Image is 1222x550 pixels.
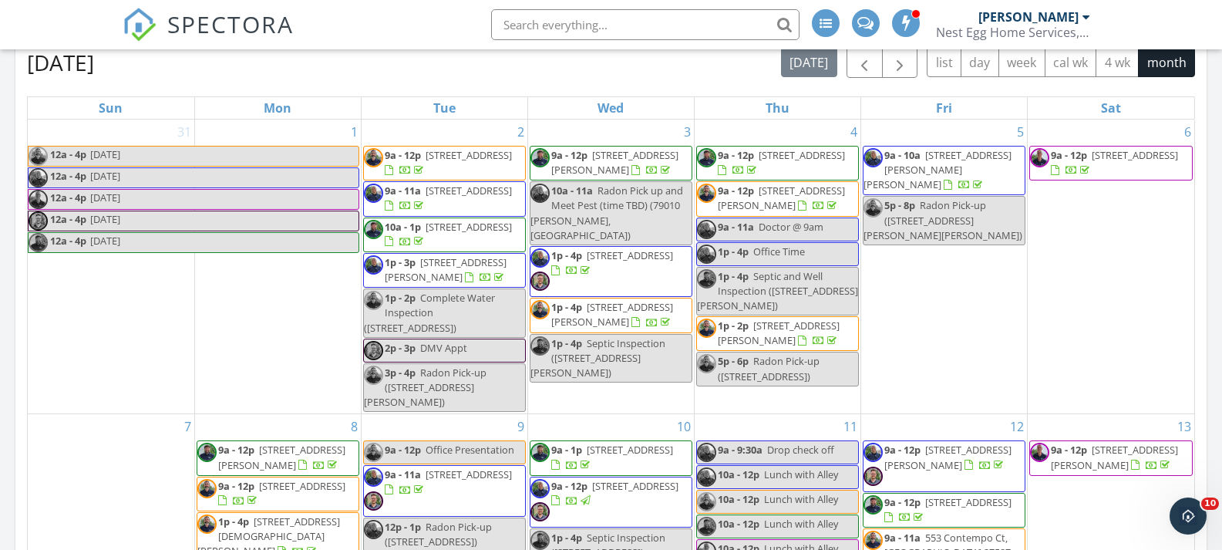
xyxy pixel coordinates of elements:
span: [STREET_ADDRESS] [587,248,673,262]
span: 9a - 10a [884,148,921,162]
span: 10a - 12p [718,517,759,531]
a: Thursday [762,97,793,119]
a: Monday [261,97,295,119]
a: 9a - 12p [STREET_ADDRESS][PERSON_NAME] [551,148,678,177]
span: [STREET_ADDRESS][PERSON_NAME] [551,148,678,177]
img: pete_headshot.jpg [530,443,550,462]
a: 1p - 4p [STREET_ADDRESS] [530,246,692,297]
img: dale_headshot.jpg [530,479,550,498]
span: 10a - 12p [718,492,759,506]
button: cal wk [1045,47,1097,77]
button: [DATE] [781,47,837,77]
a: Go to September 5, 2025 [1014,120,1027,144]
button: 4 wk [1096,47,1139,77]
span: 12p - 1p [385,520,421,534]
img: chris_headshot.jpg [1030,148,1049,167]
img: chris_headshot.jpg [1030,443,1049,462]
a: 1p - 4p [STREET_ADDRESS][PERSON_NAME] [530,298,692,332]
span: 9a - 12p [218,479,254,493]
span: Radon Pick-up ([STREET_ADDRESS]) [718,354,820,383]
a: Tuesday [430,97,459,119]
a: SPECTORA [123,21,294,53]
span: 9a - 12p [1051,443,1087,457]
a: Go to September 7, 2025 [181,414,194,439]
h2: [DATE] [27,47,94,78]
button: week [998,47,1045,77]
a: Go to September 6, 2025 [1181,120,1194,144]
a: 9a - 10a [STREET_ADDRESS][PERSON_NAME][PERSON_NAME] [863,148,1012,191]
a: 9a - 12p [STREET_ADDRESS][PERSON_NAME] [218,443,345,471]
a: 9a - 1p [STREET_ADDRESS] [551,443,673,471]
span: 9a - 12p [884,495,921,509]
img: chris_lynn_headshot_2.jpg [364,341,383,360]
td: Go to September 4, 2025 [695,120,861,414]
span: 10a - 1p [385,220,421,234]
span: [STREET_ADDRESS] [592,479,678,493]
a: 9a - 11a [STREET_ADDRESS] [385,184,512,212]
img: pete_headshot.jpg [364,220,383,239]
span: [STREET_ADDRESS][PERSON_NAME] [385,255,507,284]
a: 9a - 12p [STREET_ADDRESS] [1029,146,1193,181]
img: dale_headshot.jpg [364,467,383,487]
span: 12a - 4p [49,190,87,209]
img: dale_headshot.jpg [364,520,383,539]
img: pete_headshot.jpg [29,233,48,252]
span: [STREET_ADDRESS][PERSON_NAME] [551,300,673,329]
a: 1p - 4p [STREET_ADDRESS][PERSON_NAME] [551,300,673,329]
button: month [1138,47,1195,77]
span: 1p - 4p [718,245,749,258]
span: 1p - 2p [385,291,416,305]
img: The Best Home Inspection Software - Spectora [123,8,157,42]
a: 9a - 12p [STREET_ADDRESS][PERSON_NAME] [197,440,359,475]
a: 9a - 11a [STREET_ADDRESS] [363,465,526,516]
span: 1p - 4p [551,531,582,545]
span: Complete Water Inspection ([STREET_ADDRESS]) [364,291,495,334]
span: 1p - 3p [385,255,416,269]
a: 9a - 12p [STREET_ADDRESS] [696,146,859,181]
a: 9a - 12p [STREET_ADDRESS] [718,148,845,177]
span: Doctor @ 9am [759,220,823,234]
span: 9a - 11a [385,184,421,197]
span: Office Presentation [426,443,514,457]
img: michael_headshot.jpg [530,300,550,319]
span: Radon Pick-up ([STREET_ADDRESS]) [385,520,492,548]
span: 12a - 4p [49,233,87,252]
iframe: Intercom live chat [1170,498,1207,535]
span: 9a - 12p [551,479,587,493]
a: 9a - 12p [STREET_ADDRESS][PERSON_NAME] [718,184,845,212]
a: Go to September 1, 2025 [348,120,361,144]
span: 12a - 4p [49,211,87,231]
span: [STREET_ADDRESS] [759,148,845,162]
span: [STREET_ADDRESS] [426,184,512,197]
span: 9a - 11a [718,220,754,234]
button: Previous month [847,46,883,78]
img: michael_headshot.jpg [697,319,716,338]
img: michael_headshot.jpg [29,147,48,166]
a: 9a - 1p [STREET_ADDRESS] [530,440,692,475]
td: Go to August 31, 2025 [28,120,194,414]
span: 10a - 12p [718,467,759,481]
span: Septic Inspection ([STREET_ADDRESS][PERSON_NAME]) [530,336,665,380]
img: dale_headshot.jpg [530,184,550,203]
span: [DATE] [90,169,120,183]
span: 1p - 4p [551,300,582,314]
td: Go to September 6, 2025 [1028,120,1194,414]
span: 12a - 4p [49,147,87,166]
a: Go to September 8, 2025 [348,414,361,439]
a: 9a - 12p [STREET_ADDRESS][PERSON_NAME] [530,146,692,181]
span: [STREET_ADDRESS][PERSON_NAME] [1051,443,1178,471]
span: 9a - 12p [884,443,921,457]
img: dale_headshot.jpg [364,255,383,275]
a: Saturday [1098,97,1124,119]
img: chris_lynn_headshot_2.jpg [364,491,383,511]
span: 9a - 12p [385,443,421,457]
span: Lunch with Alley [764,492,838,506]
span: Radon Pick up and Meet Pest (time TBD) (79010 [PERSON_NAME], [GEOGRAPHIC_DATA]) [530,184,683,242]
img: pete_headshot.jpg [197,443,217,462]
span: 5p - 8p [884,198,915,212]
span: 9a - 9:30a [718,443,762,457]
span: [STREET_ADDRESS] [426,148,512,162]
img: michael_headshot.jpg [197,479,217,498]
img: pete_headshot.jpg [697,269,716,288]
a: Go to September 13, 2025 [1174,414,1194,439]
